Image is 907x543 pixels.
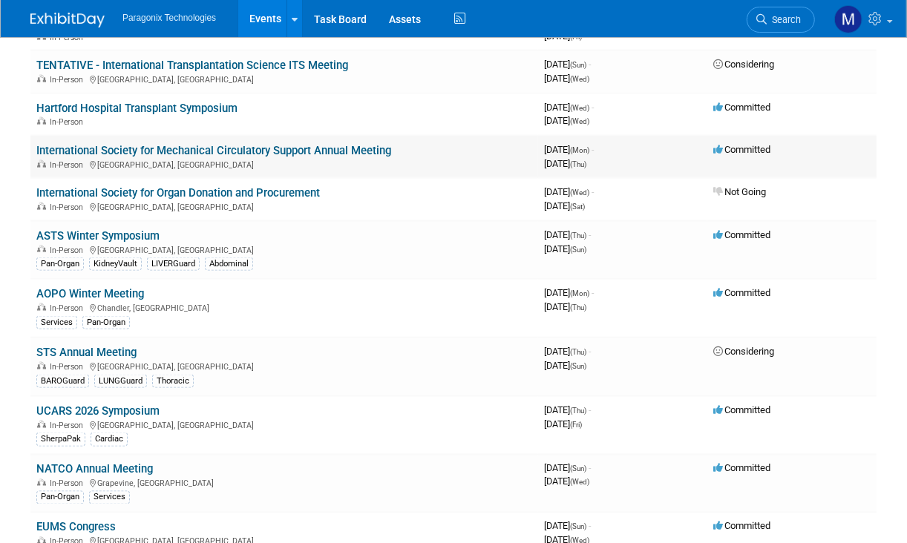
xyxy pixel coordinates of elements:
[30,13,105,27] img: ExhibitDay
[544,59,591,70] span: [DATE]
[36,375,89,388] div: BAROGuard
[544,476,589,487] span: [DATE]
[570,75,589,83] span: (Wed)
[544,186,594,197] span: [DATE]
[570,478,589,487] span: (Wed)
[37,421,46,428] img: In-Person Event
[544,463,591,474] span: [DATE]
[544,287,594,298] span: [DATE]
[36,243,532,255] div: [GEOGRAPHIC_DATA], [GEOGRAPHIC_DATA]
[544,102,594,113] span: [DATE]
[36,158,532,170] div: [GEOGRAPHIC_DATA], [GEOGRAPHIC_DATA]
[37,117,46,125] img: In-Person Event
[36,301,532,313] div: Chandler, [GEOGRAPHIC_DATA]
[713,102,770,113] span: Committed
[544,346,591,357] span: [DATE]
[36,102,238,115] a: Hartford Hospital Transplant Symposium
[544,418,582,430] span: [DATE]
[713,59,774,70] span: Considering
[36,73,532,85] div: [GEOGRAPHIC_DATA], [GEOGRAPHIC_DATA]
[50,33,88,42] span: In-Person
[570,303,586,312] span: (Thu)
[122,13,216,23] span: Paragonix Technologies
[570,348,586,356] span: (Thu)
[89,491,130,504] div: Services
[544,144,594,155] span: [DATE]
[713,404,770,415] span: Committed
[37,362,46,369] img: In-Person Event
[713,144,770,155] span: Committed
[36,404,160,418] a: UCARS 2026 Symposium
[570,523,586,531] span: (Sun)
[544,30,582,42] span: [DATE]
[570,203,585,211] span: (Sat)
[592,144,594,155] span: -
[36,346,137,359] a: STS Annual Meeting
[37,75,46,82] img: In-Person Event
[713,521,770,532] span: Committed
[713,346,774,357] span: Considering
[544,243,586,254] span: [DATE]
[37,246,46,253] img: In-Person Event
[50,421,88,430] span: In-Person
[592,186,594,197] span: -
[37,479,46,487] img: In-Person Event
[50,160,88,170] span: In-Person
[50,203,88,212] span: In-Person
[205,257,253,271] div: Abdominal
[544,158,586,169] span: [DATE]
[36,229,160,243] a: ASTS Winter Symposium
[589,346,591,357] span: -
[570,246,586,254] span: (Sun)
[50,117,88,127] span: In-Person
[50,75,88,85] span: In-Person
[36,257,84,271] div: Pan-Organ
[36,200,532,212] div: [GEOGRAPHIC_DATA], [GEOGRAPHIC_DATA]
[544,301,586,312] span: [DATE]
[570,146,589,154] span: (Mon)
[50,362,88,372] span: In-Person
[570,160,586,168] span: (Thu)
[570,362,586,370] span: (Sun)
[747,7,815,33] a: Search
[36,186,320,200] a: International Society for Organ Donation and Procurement
[147,257,200,271] div: LIVERGuard
[544,404,591,415] span: [DATE]
[91,432,128,446] div: Cardiac
[36,463,153,476] a: NATCO Annual Meeting
[834,5,862,33] img: Mary Jacoski
[36,316,77,329] div: Services
[713,229,770,240] span: Committed
[37,160,46,168] img: In-Person Event
[37,203,46,210] img: In-Person Event
[544,115,589,126] span: [DATE]
[589,521,591,532] span: -
[570,33,582,41] span: (Fri)
[544,360,586,371] span: [DATE]
[589,404,591,415] span: -
[713,186,766,197] span: Not Going
[37,303,46,311] img: In-Person Event
[50,303,88,313] span: In-Person
[36,521,116,534] a: EUMS Congress
[82,316,130,329] div: Pan-Organ
[570,104,589,112] span: (Wed)
[767,14,801,25] span: Search
[544,521,591,532] span: [DATE]
[570,231,586,240] span: (Thu)
[36,432,85,446] div: SherpaPak
[589,59,591,70] span: -
[713,463,770,474] span: Committed
[89,257,142,271] div: KidneyVault
[50,246,88,255] span: In-Person
[36,491,84,504] div: Pan-Organ
[570,465,586,473] span: (Sun)
[36,287,144,300] a: AOPO Winter Meeting
[152,375,194,388] div: Thoracic
[713,287,770,298] span: Committed
[544,229,591,240] span: [DATE]
[36,418,532,430] div: [GEOGRAPHIC_DATA], [GEOGRAPHIC_DATA]
[592,102,594,113] span: -
[570,61,586,69] span: (Sun)
[592,287,594,298] span: -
